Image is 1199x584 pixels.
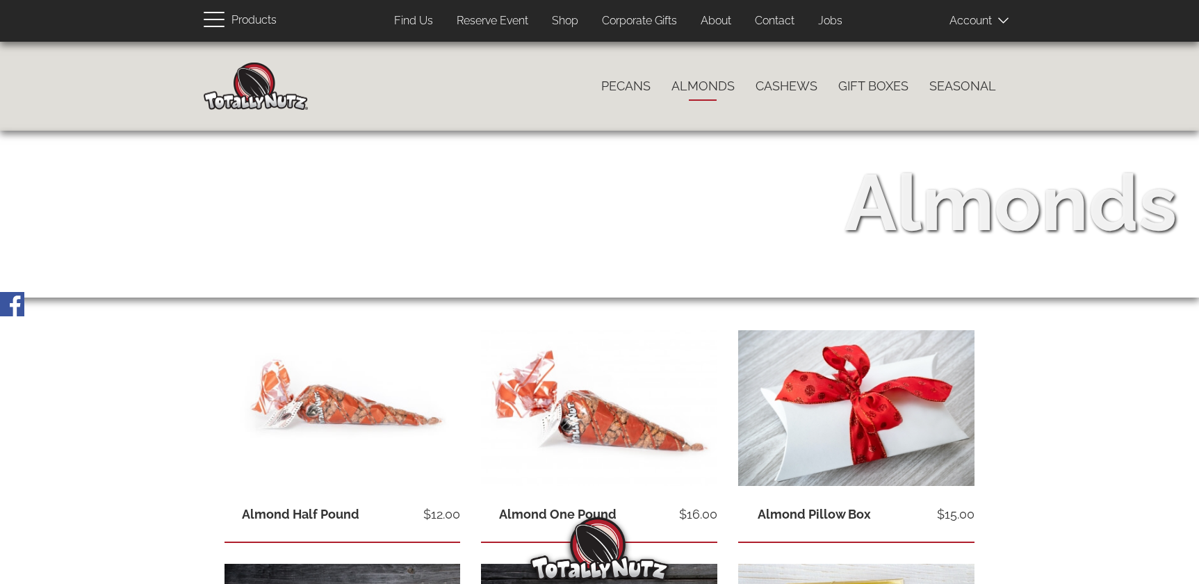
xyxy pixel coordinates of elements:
a: About [690,8,742,35]
img: Home [204,63,308,110]
a: Almond One Pound [499,507,617,521]
a: Shop [541,8,589,35]
a: Find Us [384,8,443,35]
img: half pound of cinnamon-sugar glazed almonds inside a red and clear Totally Nutz poly bag [225,330,461,486]
a: Jobs [808,8,853,35]
img: Almonds, cinnamon glazed almonds, gift, nuts, gift box, pillow box, client gift, holiday gift, to... [738,330,974,488]
a: Contact [744,8,805,35]
img: Totally Nutz Logo [530,517,669,581]
span: Products [231,10,277,31]
a: Pecans [591,72,661,101]
a: Seasonal [919,72,1006,101]
a: Cashews [745,72,828,101]
a: Almonds [661,72,745,101]
div: Almonds [845,147,1177,259]
a: Gift Boxes [828,72,919,101]
a: Almond Pillow Box [758,507,871,521]
img: one pound of cinnamon-sugar glazed almonds inside a red and clear Totally Nutz poly bag [481,330,717,486]
a: Almond Half Pound [242,507,359,521]
a: Corporate Gifts [592,8,687,35]
a: Reserve Event [446,8,539,35]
